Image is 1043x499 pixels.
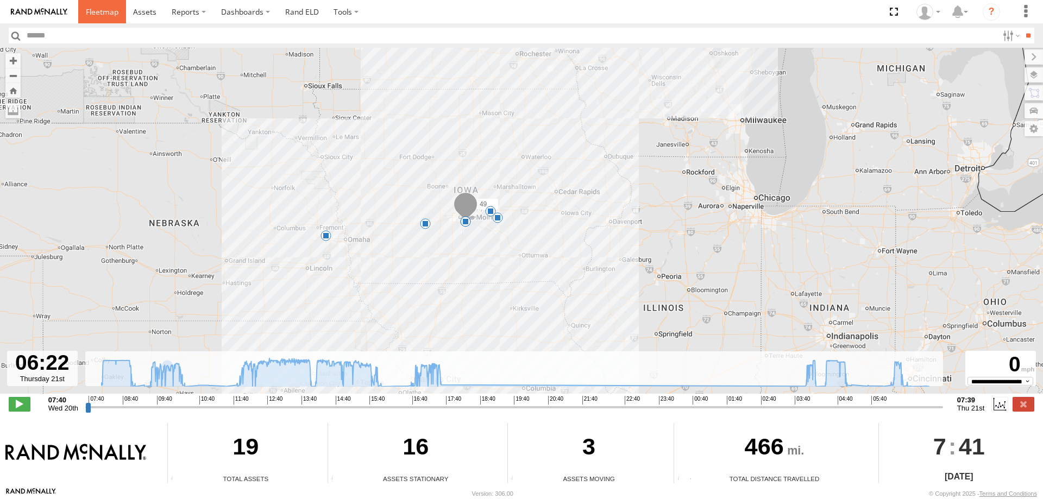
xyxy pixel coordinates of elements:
[328,474,504,483] div: Assets Stationary
[957,404,984,412] span: Thu 21st Aug 2025
[727,396,742,405] span: 01:40
[514,396,529,405] span: 19:40
[913,4,944,20] div: Chase Tanke
[5,444,146,462] img: Rand McNally
[168,423,323,474] div: 19
[674,474,874,483] div: Total Distance Travelled
[328,475,344,483] div: Total number of assets current stationary.
[5,103,21,118] label: Measure
[336,396,351,405] span: 14:40
[9,397,30,411] label: Play/Stop
[659,396,674,405] span: 23:40
[480,200,487,208] span: 49
[693,396,708,405] span: 00:40
[967,352,1034,377] div: 0
[508,423,670,474] div: 3
[674,423,874,474] div: 466
[369,396,385,405] span: 15:40
[5,68,21,83] button: Zoom out
[879,470,1039,483] div: [DATE]
[446,396,461,405] span: 17:40
[795,396,810,405] span: 03:40
[1013,397,1034,411] label: Close
[582,396,598,405] span: 21:40
[328,423,504,474] div: 16
[838,396,853,405] span: 04:40
[959,423,985,470] span: 41
[508,474,670,483] div: Assets Moving
[5,83,21,98] button: Zoom Home
[5,53,21,68] button: Zoom in
[929,490,1037,497] div: © Copyright 2025 -
[11,8,67,16] img: rand-logo.svg
[168,474,323,483] div: Total Assets
[301,396,317,405] span: 13:40
[879,423,1039,470] div: :
[123,396,138,405] span: 08:40
[157,396,172,405] span: 09:40
[48,404,78,412] span: Wed 20th Aug 2025
[267,396,282,405] span: 12:40
[979,490,1037,497] a: Terms and Conditions
[1025,121,1043,136] label: Map Settings
[983,3,1000,21] i: ?
[871,396,887,405] span: 05:40
[625,396,640,405] span: 22:40
[674,475,690,483] div: Total distance travelled by all assets within specified date range and applied filters
[6,488,56,499] a: Visit our Website
[957,396,984,404] strong: 07:39
[548,396,563,405] span: 20:40
[508,475,524,483] div: Total number of assets current in transit.
[412,396,428,405] span: 16:40
[199,396,215,405] span: 10:40
[480,396,495,405] span: 18:40
[761,396,776,405] span: 02:40
[168,475,184,483] div: Total number of Enabled Assets
[234,396,249,405] span: 11:40
[48,396,78,404] strong: 07:40
[933,423,946,470] span: 7
[998,28,1022,43] label: Search Filter Options
[472,490,513,497] div: Version: 306.00
[89,396,104,405] span: 07:40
